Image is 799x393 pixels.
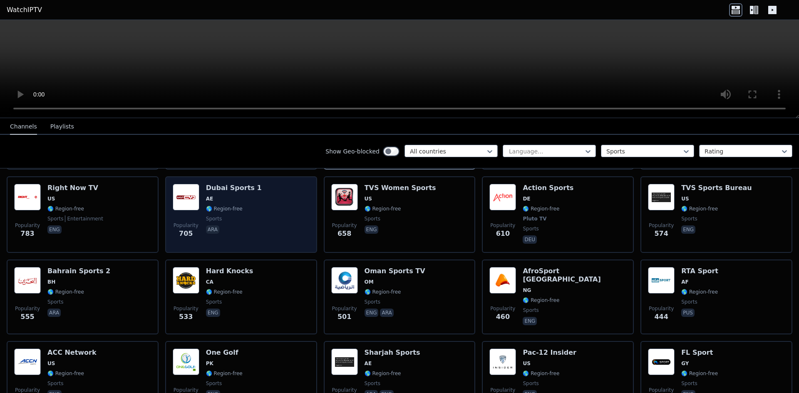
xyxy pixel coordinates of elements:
[332,305,357,312] span: Popularity
[47,205,84,212] span: 🌎 Region-free
[206,225,219,234] p: ara
[206,195,213,202] span: AE
[206,279,213,285] span: CA
[523,360,530,367] span: US
[681,215,697,222] span: sports
[681,380,697,387] span: sports
[489,349,516,375] img: Pac-12 Insider
[649,222,674,229] span: Popularity
[365,299,380,305] span: sports
[206,267,253,275] h6: Hard Knocks
[173,349,199,375] img: One Golf
[173,184,199,210] img: Dubai Sports 1
[365,380,380,387] span: sports
[681,349,718,357] h6: FL Sport
[47,299,63,305] span: sports
[523,205,559,212] span: 🌎 Region-free
[523,380,538,387] span: sports
[681,360,689,367] span: GY
[648,267,675,294] img: RTA Sport
[206,360,213,367] span: PK
[47,360,55,367] span: US
[7,5,42,15] a: WatchIPTV
[648,349,675,375] img: FL Sport
[380,309,393,317] p: ara
[365,205,401,212] span: 🌎 Region-free
[365,289,401,295] span: 🌎 Region-free
[523,267,626,284] h6: AfroSport [GEOGRAPHIC_DATA]
[365,215,380,222] span: sports
[325,147,380,156] label: Show Geo-blocked
[365,279,374,285] span: OM
[47,195,55,202] span: US
[50,119,74,135] button: Playlists
[365,225,379,234] p: eng
[15,222,40,229] span: Popularity
[206,289,243,295] span: 🌎 Region-free
[47,380,63,387] span: sports
[523,349,576,357] h6: Pac-12 Insider
[14,184,41,210] img: Right Now TV
[47,309,61,317] p: ara
[47,184,103,192] h6: Right Now TV
[174,305,199,312] span: Popularity
[47,215,63,222] span: sports
[47,289,84,295] span: 🌎 Region-free
[20,229,34,239] span: 783
[496,229,510,239] span: 610
[489,267,516,294] img: AfroSport Nigeria
[179,229,193,239] span: 705
[15,305,40,312] span: Popularity
[681,184,752,192] h6: TVS Sports Bureau
[47,349,97,357] h6: ACC Network
[47,279,55,285] span: BH
[365,349,420,357] h6: Sharjah Sports
[365,309,379,317] p: eng
[332,222,357,229] span: Popularity
[681,205,718,212] span: 🌎 Region-free
[47,225,62,234] p: eng
[10,119,37,135] button: Channels
[523,287,531,294] span: NG
[337,312,351,322] span: 501
[490,222,515,229] span: Popularity
[365,267,425,275] h6: Oman Sports TV
[206,309,220,317] p: eng
[489,184,516,210] img: Action Sports
[681,195,689,202] span: US
[523,317,537,325] p: eng
[206,380,222,387] span: sports
[649,305,674,312] span: Popularity
[331,349,358,375] img: Sharjah Sports
[206,184,262,192] h6: Dubai Sports 1
[365,360,372,367] span: AE
[206,349,243,357] h6: One Golf
[490,305,515,312] span: Popularity
[206,215,222,222] span: sports
[206,299,222,305] span: sports
[654,312,668,322] span: 444
[523,307,538,314] span: sports
[523,370,559,377] span: 🌎 Region-free
[681,299,697,305] span: sports
[523,215,546,222] span: Pluto TV
[365,195,372,202] span: US
[523,195,530,202] span: DE
[681,225,695,234] p: eng
[331,267,358,294] img: Oman Sports TV
[365,184,436,192] h6: TVS Women Sports
[331,184,358,210] img: TVS Women Sports
[681,370,718,377] span: 🌎 Region-free
[654,229,668,239] span: 574
[47,370,84,377] span: 🌎 Region-free
[337,229,351,239] span: 658
[365,370,401,377] span: 🌎 Region-free
[14,267,41,294] img: Bahrain Sports 2
[523,184,573,192] h6: Action Sports
[523,297,559,304] span: 🌎 Region-free
[523,235,537,244] p: deu
[206,370,243,377] span: 🌎 Region-free
[20,312,34,322] span: 555
[179,312,193,322] span: 533
[174,222,199,229] span: Popularity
